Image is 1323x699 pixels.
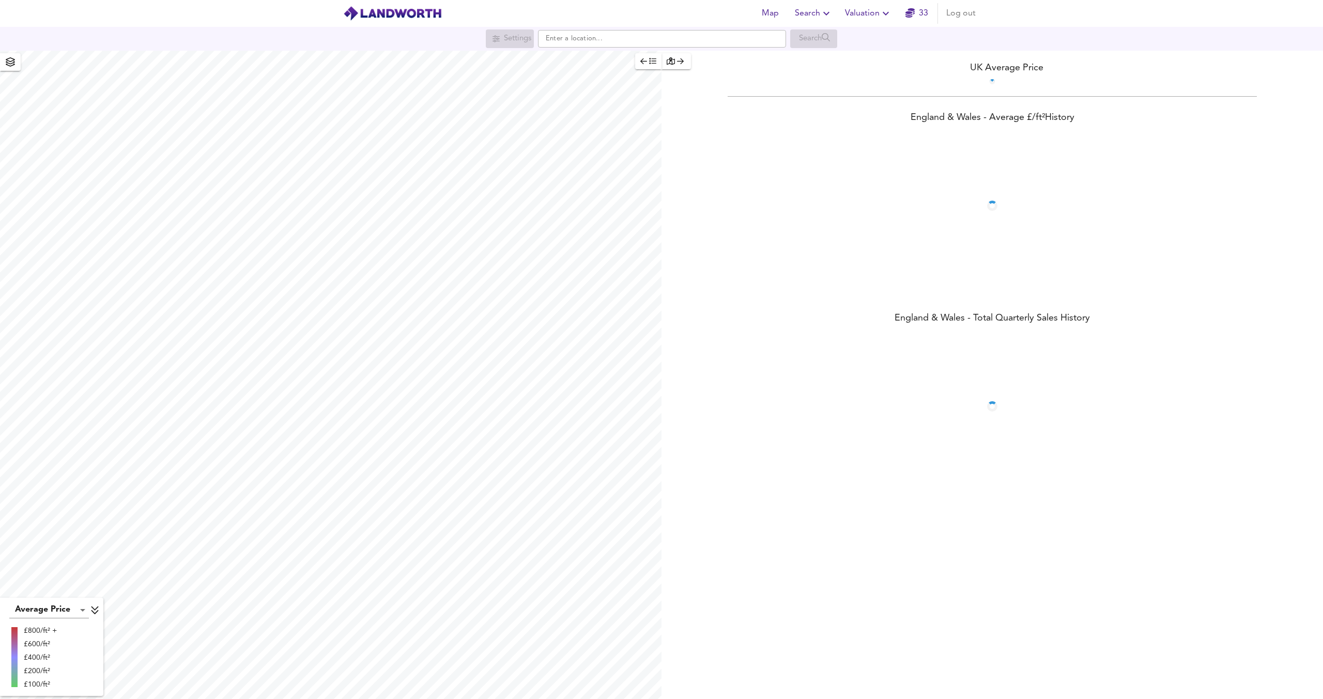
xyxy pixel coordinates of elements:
[9,602,89,618] div: Average Price
[791,3,837,24] button: Search
[661,61,1323,75] div: UK Average Price
[24,639,57,649] div: £600/ft²
[24,666,57,676] div: £200/ft²
[538,30,786,48] input: Enter a location...
[24,626,57,636] div: £800/ft² +
[661,111,1323,126] div: England & Wales - Average £/ ft² History
[900,3,933,24] button: 33
[753,3,787,24] button: Map
[946,6,976,21] span: Log out
[795,6,833,21] span: Search
[758,6,782,21] span: Map
[841,3,896,24] button: Valuation
[24,679,57,690] div: £100/ft²
[905,6,928,21] a: 33
[661,312,1323,326] div: England & Wales - Total Quarterly Sales History
[486,29,534,48] div: Search for a location first or explore the map
[343,6,442,21] img: logo
[845,6,892,21] span: Valuation
[24,652,57,663] div: £400/ft²
[942,3,980,24] button: Log out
